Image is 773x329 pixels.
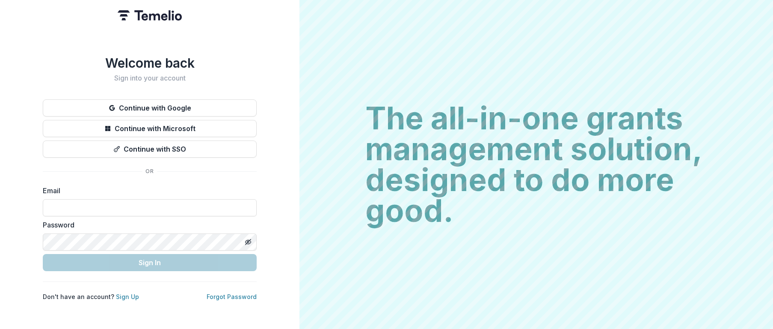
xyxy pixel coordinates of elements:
[116,293,139,300] a: Sign Up
[43,99,257,117] button: Continue with Google
[43,120,257,137] button: Continue with Microsoft
[43,185,252,196] label: Email
[43,220,252,230] label: Password
[43,55,257,71] h1: Welcome back
[43,254,257,271] button: Sign In
[241,235,255,249] button: Toggle password visibility
[43,292,139,301] p: Don't have an account?
[43,74,257,82] h2: Sign into your account
[207,293,257,300] a: Forgot Password
[118,10,182,21] img: Temelio
[43,141,257,158] button: Continue with SSO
